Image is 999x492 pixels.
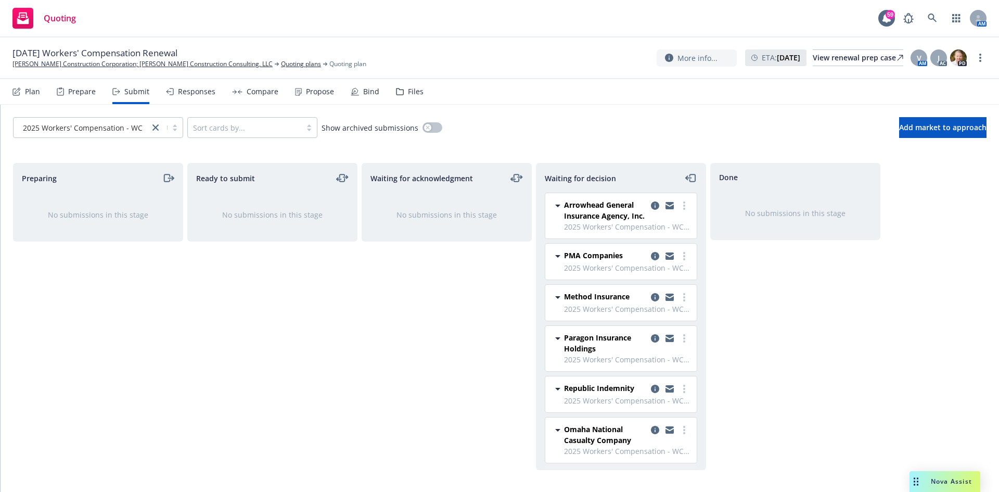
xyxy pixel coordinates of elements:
span: Preparing [22,173,57,184]
img: photo [950,49,967,66]
div: 59 [886,10,895,19]
span: Add market to approach [899,122,987,132]
span: Republic Indemnity [564,383,634,394]
a: more [678,383,690,395]
span: Method Insurance [564,291,630,302]
a: copy logging email [663,291,676,304]
button: More info... [657,49,737,67]
div: Plan [25,87,40,96]
div: Submit [124,87,149,96]
a: close [149,121,162,134]
a: Quoting [8,4,80,33]
a: moveLeftRight [510,172,523,184]
a: more [974,52,987,64]
button: Nova Assist [910,471,980,492]
div: No submissions in this stage [727,208,863,219]
div: No submissions in this stage [379,209,515,220]
div: No submissions in this stage [204,209,340,220]
div: No submissions in this stage [30,209,166,220]
span: 2025 Workers' Compensation - WC - [GEOGRAPHIC_DATA] [19,122,144,133]
span: Quoting plan [329,59,366,69]
a: more [678,199,690,212]
div: Responses [178,87,215,96]
span: V [917,53,921,64]
a: Quoting plans [281,59,321,69]
a: View renewal prep case [813,49,903,66]
span: Waiting for acknowledgment [370,173,473,184]
div: Drag to move [910,471,923,492]
span: [DATE] Workers' Compensation Renewal [12,47,177,59]
a: copy logging email [649,250,661,262]
a: more [678,250,690,262]
span: Waiting for decision [545,173,616,184]
span: 2025 Workers' Compensation - WC - [GEOGRAPHIC_DATA] [564,221,690,232]
a: Switch app [946,8,967,29]
a: [PERSON_NAME] Construction Corporation; [PERSON_NAME] Construction Consulting, LLC [12,59,273,69]
span: 2025 Workers' Compensation - WC - [GEOGRAPHIC_DATA] [564,262,690,273]
span: Quoting [44,14,76,22]
a: copy logging email [663,332,676,345]
a: copy logging email [663,383,676,395]
div: Compare [247,87,278,96]
a: copy logging email [649,199,661,212]
div: Propose [306,87,334,96]
a: Search [922,8,943,29]
a: copy logging email [649,424,661,436]
div: Files [408,87,424,96]
span: 2025 Workers' Compensation - WC - [GEOGRAPHIC_DATA] [564,446,690,457]
button: Add market to approach [899,117,987,138]
a: copy logging email [663,424,676,436]
span: Nova Assist [931,477,972,486]
a: moveLeft [685,172,697,184]
a: more [678,332,690,345]
a: copy logging email [649,291,661,304]
span: Done [719,172,738,183]
span: 2025 Workers' Compensation - WC - [GEOGRAPHIC_DATA] [564,304,690,314]
span: Paragon Insurance Holdings [564,332,647,354]
span: 2025 Workers' Compensation - WC - [GEOGRAPHIC_DATA] [564,395,690,406]
a: moveRight [162,172,174,184]
span: Ready to submit [196,173,255,184]
span: More info... [677,53,718,64]
div: View renewal prep case [813,50,903,66]
div: Bind [363,87,379,96]
span: Arrowhead General Insurance Agency, Inc. [564,199,647,221]
a: copy logging email [663,199,676,212]
a: more [678,291,690,304]
span: Omaha National Casualty Company [564,424,647,446]
span: Show archived submissions [322,122,418,133]
span: 2025 Workers' Compensation - WC - [GEOGRAPHIC_DATA] [23,122,222,133]
a: copy logging email [649,383,661,395]
a: copy logging email [649,332,661,345]
div: Prepare [68,87,96,96]
span: ETA : [762,52,800,63]
span: PMA Companies [564,250,623,261]
span: J [938,53,940,64]
a: Report a Bug [898,8,919,29]
strong: [DATE] [777,53,800,62]
a: copy logging email [663,250,676,262]
a: more [678,424,690,436]
a: moveLeftRight [336,172,349,184]
span: 2025 Workers' Compensation - WC - [GEOGRAPHIC_DATA] [564,354,690,365]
